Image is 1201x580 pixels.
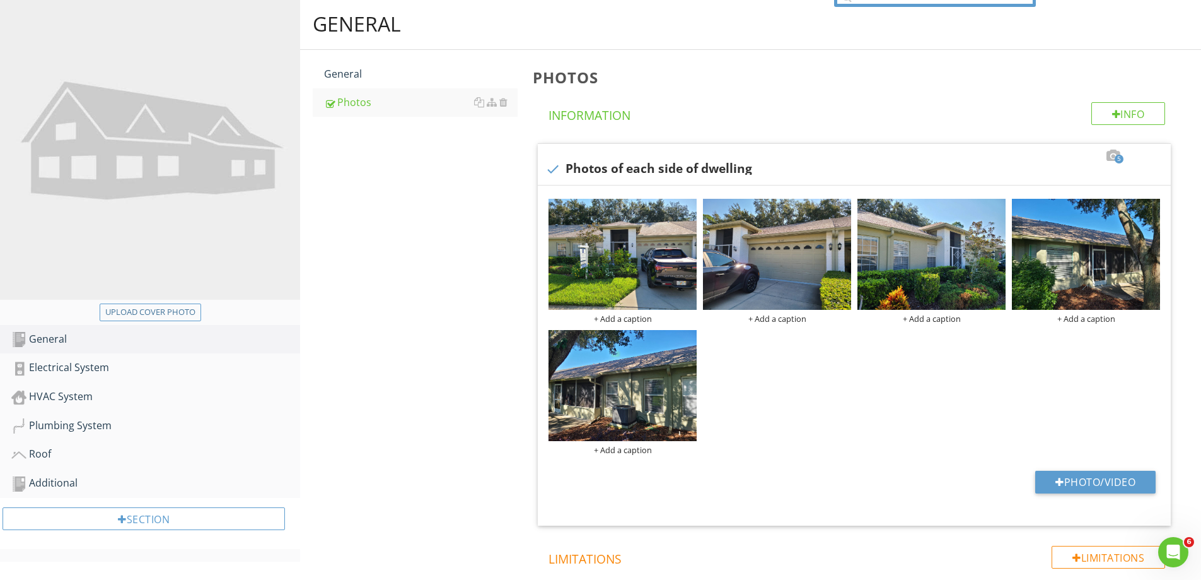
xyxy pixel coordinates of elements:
[1052,546,1165,569] div: Limitations
[548,102,1165,124] h4: Information
[1184,537,1194,547] span: 6
[533,69,1181,86] h3: Photos
[548,199,697,310] img: photo.jpg
[1035,471,1156,494] button: Photo/Video
[548,445,697,455] div: + Add a caption
[548,546,1165,567] h4: Limitations
[11,331,300,348] div: General
[1012,199,1160,310] img: photo.jpg
[11,389,300,405] div: HVAC System
[105,306,195,319] div: Upload cover photo
[1091,102,1166,125] div: Info
[857,314,1006,324] div: + Add a caption
[324,95,518,110] div: Photos
[548,330,697,441] img: photo.jpg
[11,475,300,492] div: Additional
[1012,314,1160,324] div: + Add a caption
[313,11,401,37] div: General
[11,418,300,434] div: Plumbing System
[703,199,851,310] img: photo.jpg
[1158,537,1188,567] iframe: Intercom live chat
[857,199,1006,310] img: photo.jpg
[3,507,285,530] div: Section
[11,446,300,463] div: Roof
[1115,155,1123,163] span: 5
[324,66,518,81] div: General
[100,304,201,321] button: Upload cover photo
[548,314,697,324] div: + Add a caption
[703,314,851,324] div: + Add a caption
[11,360,300,376] div: Electrical System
